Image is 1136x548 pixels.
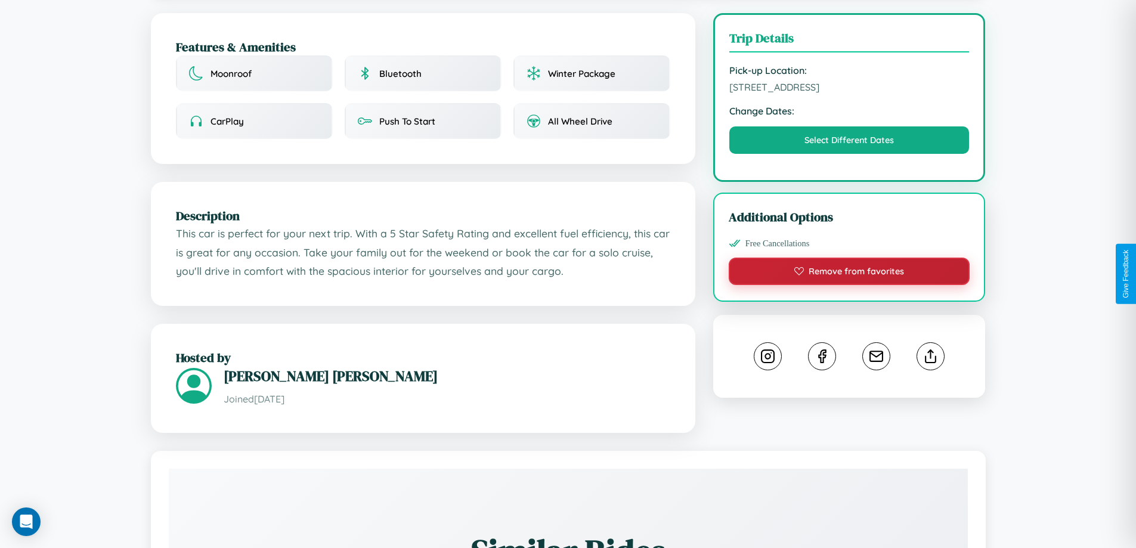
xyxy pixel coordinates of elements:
span: All Wheel Drive [548,116,612,127]
p: Joined [DATE] [224,391,670,408]
div: Give Feedback [1122,250,1130,298]
span: [STREET_ADDRESS] [729,81,970,93]
strong: Pick-up Location: [729,64,970,76]
span: Bluetooth [379,68,422,79]
button: Remove from favorites [729,258,970,285]
div: Open Intercom Messenger [12,507,41,536]
p: This car is perfect for your next trip. With a 5 Star Safety Rating and excellent fuel efficiency... [176,224,670,281]
h3: Trip Details [729,29,970,52]
h2: Features & Amenities [176,38,670,55]
strong: Change Dates: [729,105,970,117]
span: Moonroof [211,68,252,79]
h2: Hosted by [176,349,670,366]
span: Free Cancellations [745,239,810,249]
h3: [PERSON_NAME] [PERSON_NAME] [224,366,670,386]
span: Winter Package [548,68,615,79]
h2: Description [176,207,670,224]
span: CarPlay [211,116,244,127]
h3: Additional Options [729,208,970,225]
span: Push To Start [379,116,435,127]
button: Select Different Dates [729,126,970,154]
